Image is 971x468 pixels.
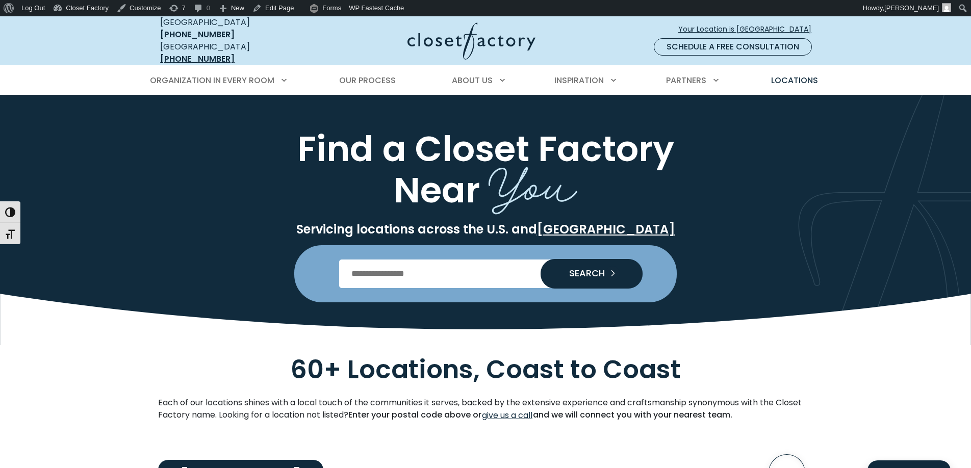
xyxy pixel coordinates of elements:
nav: Primary Menu [143,66,828,95]
strong: Enter your postal code above or and we will connect you with your nearest team. [348,409,732,421]
span: [PERSON_NAME] [884,4,939,12]
span: SEARCH [561,269,605,278]
a: [GEOGRAPHIC_DATA] [537,221,675,238]
button: Search our Nationwide Locations [541,259,643,289]
a: [PHONE_NUMBER] [160,53,235,65]
input: Enter Postal Code [339,259,632,288]
p: Servicing locations across the U.S. and [158,222,813,237]
span: Near [394,165,480,215]
span: Our Process [339,74,396,86]
span: 60+ Locations, Coast to Coast [291,351,681,387]
span: Partners [666,74,706,86]
a: give us a call [481,409,533,422]
span: Locations [771,74,818,86]
a: Your Location is [GEOGRAPHIC_DATA] [678,20,820,38]
span: About Us [452,74,493,86]
span: You [489,144,577,219]
div: [GEOGRAPHIC_DATA] [160,16,308,41]
span: Find a Closet Factory [297,124,674,173]
a: Schedule a Free Consultation [654,38,812,56]
span: Organization in Every Room [150,74,274,86]
p: Each of our locations shines with a local touch of the communities it serves, backed by the exten... [158,397,813,422]
a: [PHONE_NUMBER] [160,29,235,40]
span: Your Location is [GEOGRAPHIC_DATA] [678,24,820,35]
div: [GEOGRAPHIC_DATA] [160,41,308,65]
img: Closet Factory Logo [407,22,535,60]
span: Inspiration [554,74,604,86]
